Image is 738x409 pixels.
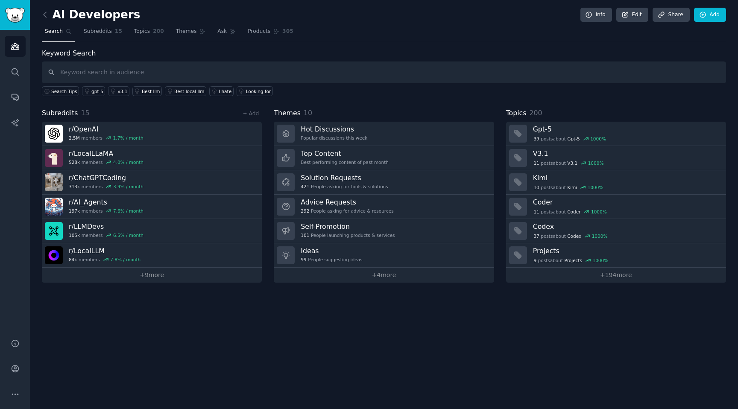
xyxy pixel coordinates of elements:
div: members [69,159,143,165]
a: r/ChatGPTCoding313kmembers3.9% / month [42,170,262,195]
img: LLMDevs [45,222,63,240]
a: r/LocalLLaMA528kmembers4.0% / month [42,146,262,170]
a: Self-Promotion101People launching products & services [274,219,494,243]
a: Projects9postsaboutProjects1000% [506,243,726,268]
h2: AI Developers [42,8,140,22]
div: 1000 % [591,209,607,215]
span: 39 [533,136,539,142]
span: Codex [567,233,581,239]
div: People launching products & services [301,232,395,238]
a: Codex37postsaboutCodex1000% [506,219,726,243]
button: Search Tips [42,86,79,96]
span: Themes [274,108,301,119]
a: Subreddits15 [81,25,125,42]
a: Edit [616,8,648,22]
div: Popular discussions this week [301,135,367,141]
div: 7.6 % / month [113,208,143,214]
a: + Add [243,111,259,117]
span: Themes [176,28,197,35]
a: Add [694,8,726,22]
div: members [69,184,143,190]
img: OpenAI [45,125,63,143]
a: Advice Requests292People asking for advice & resources [274,195,494,219]
span: Search [45,28,63,35]
div: 1.7 % / month [113,135,143,141]
a: Top ContentBest-performing content of past month [274,146,494,170]
div: 6.5 % / month [113,232,143,238]
div: Looking for [246,88,271,94]
h3: Top Content [301,149,389,158]
a: gpt-5 [82,86,105,96]
div: People suggesting ideas [301,257,362,263]
a: Kimi10postsaboutKimi1000% [506,170,726,195]
h3: Hot Discussions [301,125,367,134]
a: v3.1 [108,86,129,96]
span: 101 [301,232,309,238]
input: Keyword search in audience [42,61,726,83]
label: Keyword Search [42,49,96,57]
img: LocalLLaMA [45,149,63,167]
div: People asking for advice & resources [301,208,393,214]
div: 3.9 % / month [113,184,143,190]
a: r/LocalLLM84kmembers7.8% / month [42,243,262,268]
div: members [69,257,141,263]
div: post s about [533,184,604,191]
div: members [69,208,143,214]
div: Best local llm [174,88,204,94]
span: Projects [565,257,582,263]
div: 7.8 % / month [110,257,141,263]
span: 10 [304,109,312,117]
div: members [69,135,143,141]
img: LocalLLM [45,246,63,264]
a: Hot DiscussionsPopular discussions this week [274,122,494,146]
div: v3.1 [117,88,127,94]
a: r/LLMDevs105kmembers6.5% / month [42,219,262,243]
span: 99 [301,257,306,263]
a: Coder11postsaboutCoder1000% [506,195,726,219]
div: I hate [219,88,231,94]
h3: Self-Promotion [301,222,395,231]
h3: r/ LLMDevs [69,222,143,231]
h3: Projects [533,246,720,255]
span: 10 [533,184,539,190]
span: 15 [81,109,90,117]
a: r/OpenAI2.5Mmembers1.7% / month [42,122,262,146]
h3: Ideas [301,246,362,255]
div: 1000 % [590,136,606,142]
div: post s about [533,208,608,216]
span: 421 [301,184,309,190]
div: post s about [533,135,607,143]
div: People asking for tools & solutions [301,184,388,190]
a: +194more [506,268,726,283]
a: Themes [173,25,209,42]
div: 4.0 % / month [113,159,143,165]
span: Topics [134,28,150,35]
div: gpt-5 [91,88,103,94]
a: Topics200 [131,25,167,42]
h3: Advice Requests [301,198,393,207]
a: Ideas99People suggesting ideas [274,243,494,268]
a: Info [580,8,612,22]
a: Products305 [245,25,296,42]
h3: r/ LocalLLM [69,246,141,255]
span: 200 [529,109,542,117]
a: Search [42,25,75,42]
a: r/AI_Agents197kmembers7.6% / month [42,195,262,219]
a: +9more [42,268,262,283]
a: +4more [274,268,494,283]
span: Topics [506,108,527,119]
div: post s about [533,257,609,264]
span: 197k [69,208,80,214]
h3: r/ ChatGPTCoding [69,173,143,182]
span: Kimi [567,184,577,190]
h3: r/ LocalLLaMA [69,149,143,158]
h3: Gpt-5 [533,125,720,134]
h3: V3.1 [533,149,720,158]
span: 305 [282,28,293,35]
h3: Kimi [533,173,720,182]
a: Ask [214,25,239,42]
h3: Coder [533,198,720,207]
div: Best-performing content of past month [301,159,389,165]
div: 1000 % [592,257,608,263]
h3: r/ OpenAI [69,125,143,134]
